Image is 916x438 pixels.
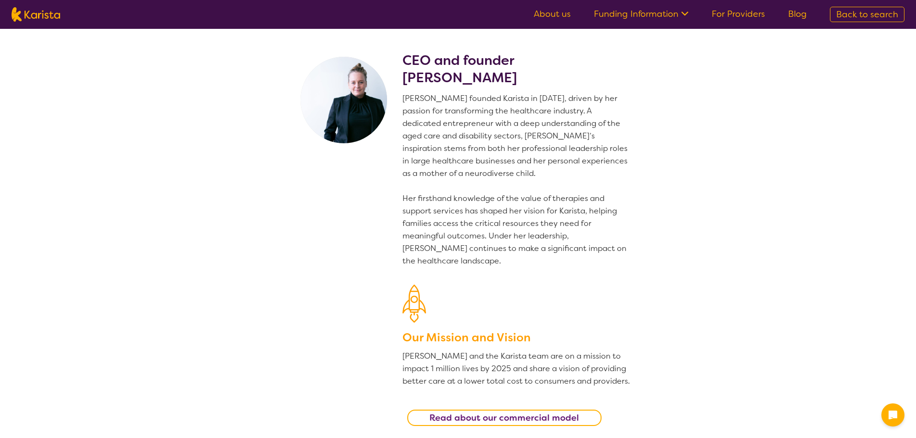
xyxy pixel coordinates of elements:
a: Back to search [830,7,904,22]
a: For Providers [712,8,765,20]
h2: CEO and founder [PERSON_NAME] [402,52,631,87]
a: Funding Information [594,8,689,20]
h3: Our Mission and Vision [402,329,631,346]
a: About us [534,8,571,20]
p: [PERSON_NAME] and the Karista team are on a mission to impact 1 million lives by 2025 and share a... [402,350,631,388]
b: Read about our commercial model [429,412,579,424]
p: [PERSON_NAME] founded Karista in [DATE], driven by her passion for transforming the healthcare in... [402,92,631,267]
img: Our Mission [402,285,426,323]
span: Back to search [836,9,898,20]
img: Karista logo [12,7,60,22]
a: Blog [788,8,807,20]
